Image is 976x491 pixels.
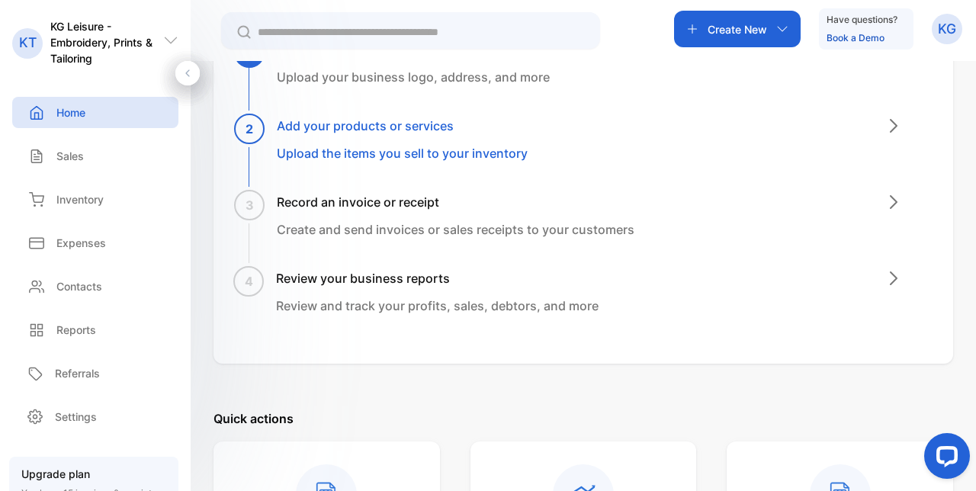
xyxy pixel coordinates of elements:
p: Upload the items you sell to your inventory [277,144,528,162]
p: Settings [55,409,97,425]
button: KG [932,11,962,47]
p: Referrals [55,365,100,381]
h3: Add your products or services [277,117,528,135]
p: Upgrade plan [21,466,166,482]
p: Inventory [56,191,104,207]
span: 3 [246,196,254,214]
p: Have questions? [827,12,897,27]
p: Create New [708,21,767,37]
p: Quick actions [213,409,953,428]
p: Expenses [56,235,106,251]
h3: Record an invoice or receipt [277,193,634,211]
p: Review and track your profits, sales, debtors, and more [276,297,599,315]
span: 2 [246,120,253,138]
p: Create and send invoices or sales receipts to your customers [277,220,634,239]
p: Upload your business logo, address, and more [277,68,550,86]
span: 4 [245,272,253,290]
p: KG [938,19,956,39]
p: KG Leisure - Embroidery, Prints & Tailoring [50,18,163,66]
p: Home [56,104,85,120]
a: Book a Demo [827,32,884,43]
p: KT [19,33,37,53]
button: Create New [674,11,801,47]
p: Contacts [56,278,102,294]
p: Sales [56,148,84,164]
h3: Review your business reports [276,269,599,287]
iframe: LiveChat chat widget [912,427,976,491]
p: Reports [56,322,96,338]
